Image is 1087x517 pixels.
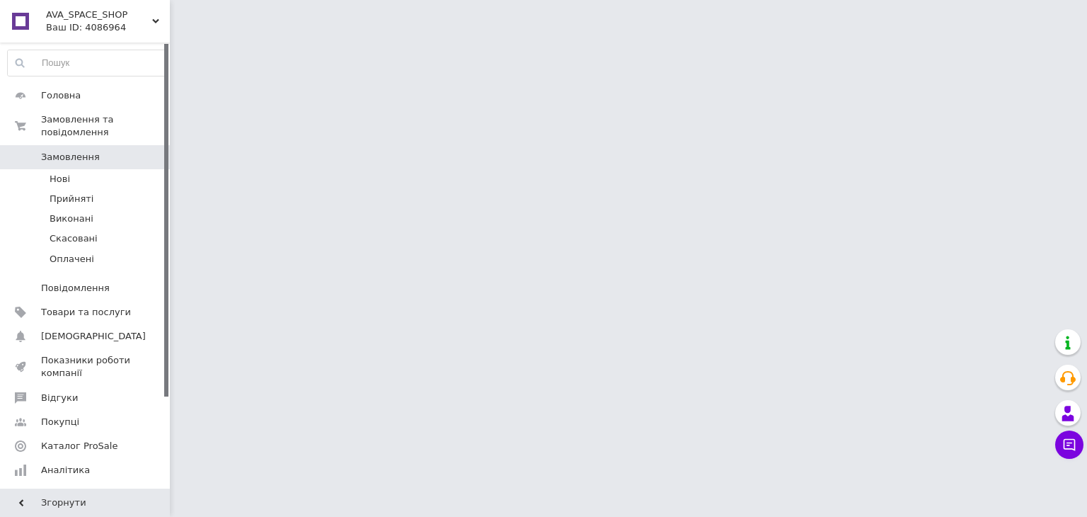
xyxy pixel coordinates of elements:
span: Показники роботи компанії [41,354,131,380]
span: Прийняті [50,193,93,205]
span: [DEMOGRAPHIC_DATA] [41,330,146,343]
span: Покупці [41,416,79,428]
span: Повідомлення [41,282,110,295]
span: Нові [50,173,70,186]
span: Скасовані [50,232,98,245]
span: Замовлення та повідомлення [41,113,170,139]
span: Відгуки [41,392,78,404]
input: Пошук [8,50,166,76]
span: Каталог ProSale [41,440,117,453]
span: Аналітика [41,464,90,477]
button: Чат з покупцем [1055,431,1083,459]
span: Виконані [50,212,93,225]
span: Товари та послуги [41,306,131,319]
div: Ваш ID: 4086964 [46,21,170,34]
span: Головна [41,89,81,102]
span: AVA_SPACE_SHOP [46,8,152,21]
span: Замовлення [41,151,100,164]
span: Оплачені [50,253,94,266]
